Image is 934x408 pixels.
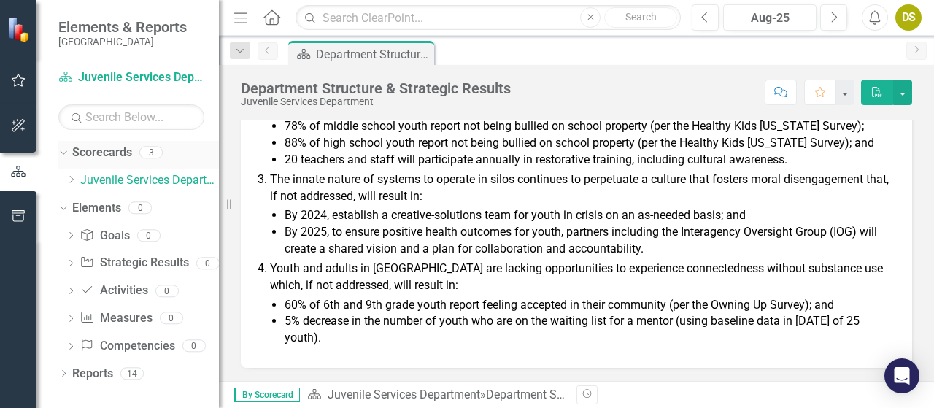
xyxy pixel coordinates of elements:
[80,172,219,189] a: Juvenile Services Department
[296,5,681,31] input: Search ClearPoint...
[285,313,894,347] li: 5% decrease in the number of youth who are on the waiting list for a mentor (using baseline data ...
[80,310,152,327] a: Measures
[723,4,817,31] button: Aug-25
[604,7,677,28] button: Search
[120,367,144,380] div: 14
[728,9,811,27] div: Aug-25
[58,104,204,130] input: Search Below...
[7,17,33,42] img: ClearPoint Strategy
[72,366,113,382] a: Reports
[270,261,894,347] li: Youth and adults in [GEOGRAPHIC_DATA] are lacking opportunities to experience connectedness witho...
[895,4,922,31] button: DS
[58,69,204,86] a: Juvenile Services Department
[285,118,894,135] li: 78% of middle school youth report not being bullied on school property (per the Healthy Kids [US_...
[155,285,179,297] div: 0
[285,135,894,152] li: 88% of high school youth report not being bullied on school property (per the Healthy Kids [US_ST...
[270,172,894,258] li: The innate nature of systems to operate in silos continues to perpetuate a culture that fosters m...
[625,11,657,23] span: Search
[72,145,132,161] a: Scorecards
[72,200,121,217] a: Elements
[80,338,174,355] a: Competencies
[241,96,511,107] div: Juvenile Services Department
[80,282,147,299] a: Activities
[884,358,919,393] div: Open Intercom Messenger
[137,229,161,242] div: 0
[128,201,152,214] div: 0
[241,80,511,96] div: Department Structure & Strategic Results
[316,45,431,63] div: Department Structure & Strategic Results
[58,36,187,47] small: [GEOGRAPHIC_DATA]
[285,207,894,224] li: By 2024, establish a creative-solutions team for youth in crisis on an as-needed basis; and
[233,388,300,402] span: By Scorecard
[307,387,566,404] div: »
[80,255,188,272] a: Strategic Results
[58,18,187,36] span: Elements & Reports
[160,312,183,325] div: 0
[486,388,696,401] div: Department Structure & Strategic Results
[328,388,480,401] a: Juvenile Services Department
[196,257,220,269] div: 0
[139,147,163,159] div: 3
[285,224,894,258] li: By 2025, to ensure positive health outcomes for youth, partners including the Interagency Oversig...
[285,297,894,314] li: 60% of 6th and 9th grade youth report feeling accepted in their community (per the Owning Up Surv...
[80,228,129,245] a: Goals
[182,340,206,353] div: 0
[285,152,894,169] li: 20 teachers and staff will participate annually in restorative training, including cultural aware...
